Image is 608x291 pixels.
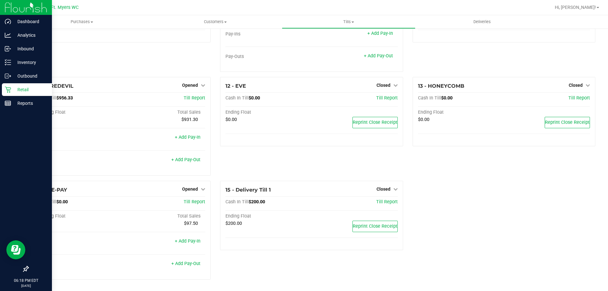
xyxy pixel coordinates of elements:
[51,5,79,10] span: Ft. Myers WC
[33,262,119,267] div: Pay-Outs
[225,83,246,89] span: 12 - EVE
[282,19,415,25] span: Tills
[555,5,596,10] span: Hi, [PERSON_NAME]!
[569,83,583,88] span: Closed
[175,238,200,244] a: + Add Pay-In
[5,59,11,66] inline-svg: Inventory
[11,31,49,39] p: Analytics
[33,239,119,245] div: Pay-Ins
[225,110,312,115] div: Ending Float
[441,95,453,101] span: $0.00
[225,54,312,60] div: Pay-Outs
[545,120,590,125] span: Reprint Close Receipt
[353,224,397,229] span: Reprint Close Receipt
[56,95,73,101] span: $956.33
[11,99,49,107] p: Reports
[225,95,249,101] span: Cash In Till
[184,199,205,205] a: Till Report
[367,31,393,36] a: + Add Pay-In
[5,18,11,25] inline-svg: Dashboard
[3,278,49,283] p: 06:18 PM EDT
[418,110,504,115] div: Ending Float
[3,283,49,288] p: [DATE]
[33,83,73,89] span: 11 - DAREDEVIL
[5,86,11,93] inline-svg: Retail
[225,31,312,37] div: Pay-Ins
[415,15,549,28] a: Deliveries
[418,83,464,89] span: 13 - HONEYCOMB
[225,221,242,226] span: $200.00
[249,95,260,101] span: $0.00
[33,135,119,141] div: Pay-Ins
[149,15,282,28] a: Customers
[171,261,200,266] a: + Add Pay-Out
[418,117,429,122] span: $0.00
[56,199,68,205] span: $0.00
[149,19,282,25] span: Customers
[568,95,590,101] a: Till Report
[6,240,25,259] iframe: Resource center
[352,221,398,232] button: Reprint Close Receipt
[376,95,398,101] a: Till Report
[33,110,119,115] div: Beginning Float
[119,213,206,219] div: Total Sales
[5,32,11,38] inline-svg: Analytics
[11,72,49,80] p: Outbound
[249,199,265,205] span: $200.00
[282,15,415,28] a: Tills
[364,53,393,59] a: + Add Pay-Out
[184,95,205,101] a: Till Report
[418,95,441,101] span: Cash In Till
[15,19,149,25] span: Purchases
[225,199,249,205] span: Cash In Till
[11,45,49,53] p: Inbound
[225,213,312,219] div: Ending Float
[175,135,200,140] a: + Add Pay-In
[5,46,11,52] inline-svg: Inbound
[5,73,11,79] inline-svg: Outbound
[33,158,119,163] div: Pay-Outs
[182,187,198,192] span: Opened
[376,199,398,205] a: Till Report
[465,19,499,25] span: Deliveries
[352,117,398,128] button: Reprint Close Receipt
[11,59,49,66] p: Inventory
[353,120,397,125] span: Reprint Close Receipt
[33,213,119,219] div: Beginning Float
[377,83,390,88] span: Closed
[181,117,198,122] span: $931.30
[377,187,390,192] span: Closed
[5,100,11,106] inline-svg: Reports
[119,110,206,115] div: Total Sales
[11,86,49,93] p: Retail
[11,18,49,25] p: Dashboard
[225,117,237,122] span: $0.00
[225,187,271,193] span: 15 - Delivery Till 1
[171,157,200,162] a: + Add Pay-Out
[184,221,198,226] span: $97.50
[545,117,590,128] button: Reprint Close Receipt
[182,83,198,88] span: Opened
[15,15,149,28] a: Purchases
